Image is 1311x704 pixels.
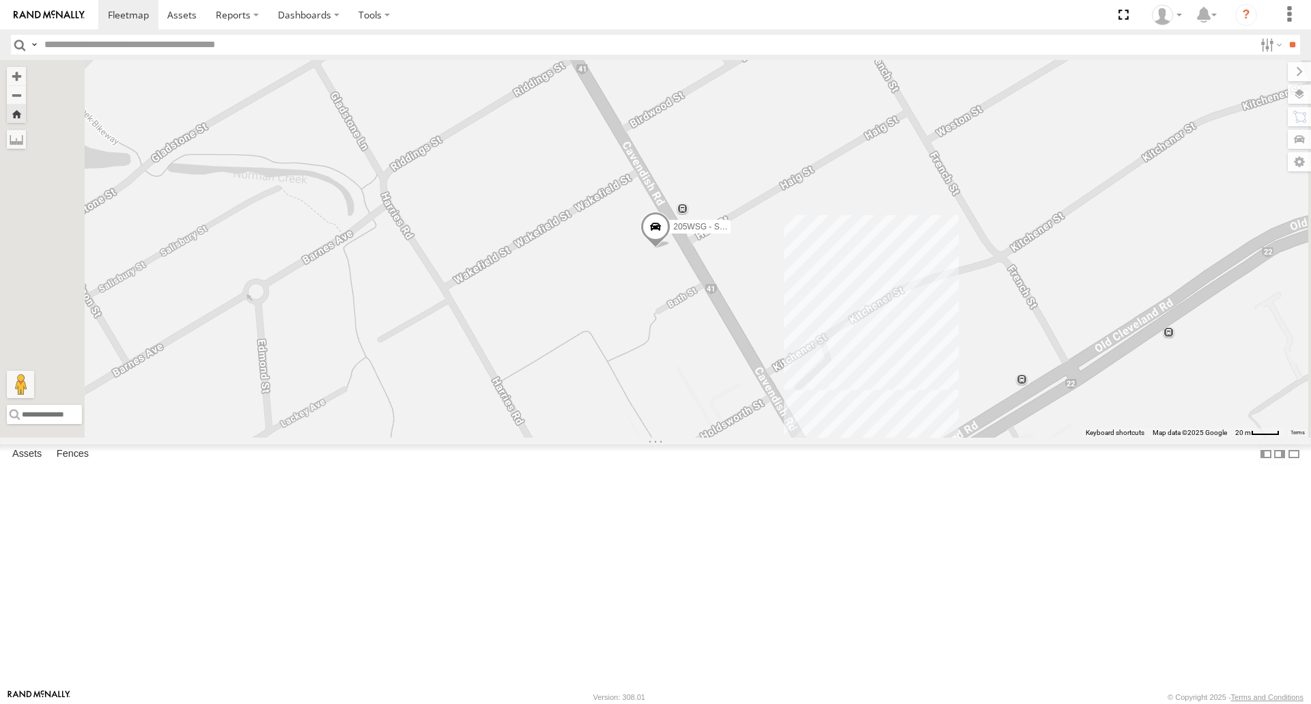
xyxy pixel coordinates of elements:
label: Dock Summary Table to the Right [1273,445,1286,464]
label: Fences [50,445,96,464]
div: © Copyright 2025 - [1168,693,1303,701]
label: Hide Summary Table [1287,445,1301,464]
button: Zoom Home [7,104,26,123]
i: ? [1235,4,1257,26]
button: Zoom in [7,67,26,85]
a: Visit our Website [8,690,70,704]
label: Assets [5,445,48,464]
label: Map Settings [1288,152,1311,171]
span: 205WSG - Spare [673,223,735,232]
label: Measure [7,130,26,149]
span: 20 m [1235,429,1251,436]
label: Search Filter Options [1255,35,1284,55]
span: Map data ©2025 Google [1153,429,1227,436]
img: rand-logo.svg [14,10,85,20]
button: Keyboard shortcuts [1086,428,1144,438]
label: Search Query [29,35,40,55]
button: Map scale: 20 m per 38 pixels [1231,428,1284,438]
a: Terms (opens in new tab) [1291,430,1305,435]
div: Version: 308.01 [593,693,645,701]
div: Aaron Cluff [1147,5,1187,25]
label: Dock Summary Table to the Left [1259,445,1273,464]
a: Terms and Conditions [1231,693,1303,701]
button: Zoom out [7,85,26,104]
button: Drag Pegman onto the map to open Street View [7,371,34,398]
